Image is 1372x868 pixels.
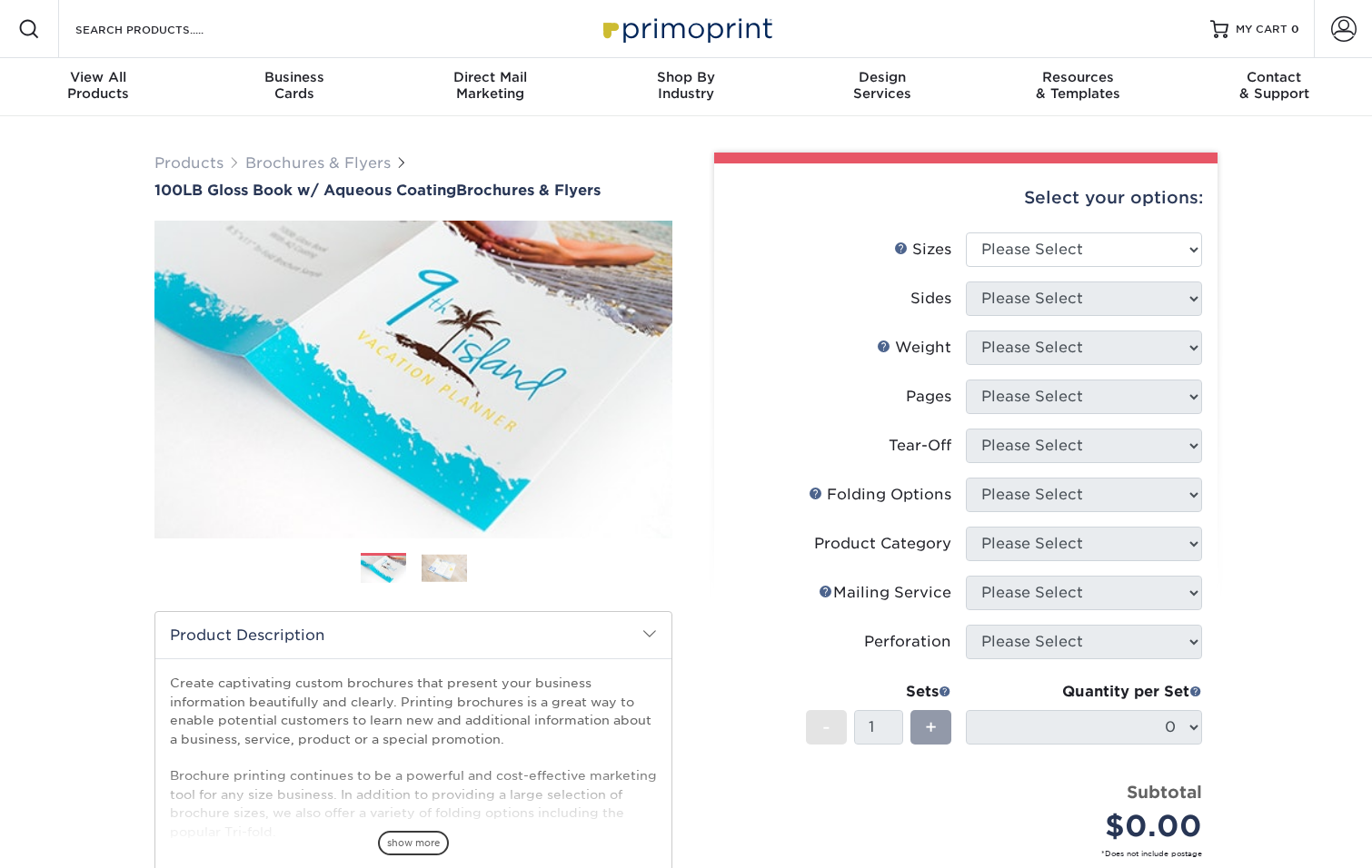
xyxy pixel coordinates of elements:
div: Perforation [864,631,951,653]
span: - [822,714,830,741]
a: Brochures & Flyers [245,154,391,172]
img: Brochures & Flyers 02 [422,554,467,582]
a: Direct MailMarketing [392,58,588,116]
input: SEARCH PRODUCTS..... [74,18,251,40]
img: Primoprint [595,9,777,48]
div: Services [784,69,980,102]
div: & Templates [980,69,1177,102]
img: Brochures & Flyers 01 [361,554,406,586]
a: Products [154,154,224,172]
div: & Support [1176,69,1372,102]
a: 100LB Gloss Book w/ Aqueous CoatingBrochures & Flyers [154,182,672,199]
div: $0.00 [979,804,1202,848]
a: Shop ByIndustry [588,58,784,116]
div: Marketing [392,69,588,102]
p: Create captivating custom brochures that present your business information beautifully and clearl... [170,674,657,841]
div: Mailing Service [819,582,951,604]
a: Contact& Support [1176,58,1372,116]
span: Contact [1176,69,1372,85]
span: Design [784,69,980,85]
a: DesignServices [784,58,980,116]
img: 100LB Gloss Book<br/>w/ Aqueous Coating 01 [154,201,672,558]
div: Pages [906,386,951,408]
span: 100LB Gloss Book w/ Aqueous Coating [154,182,456,199]
span: show more [378,831,449,855]
div: Tear-Off [889,435,951,457]
span: 0 [1291,23,1299,35]
div: Cards [196,69,393,102]
div: Quantity per Set [966,681,1202,703]
div: Product Category [814,533,951,555]
span: + [925,714,937,741]
span: Direct Mail [392,69,588,85]
div: Industry [588,69,784,102]
div: Folding Options [809,484,951,506]
small: *Does not include postage [743,848,1202,859]
div: Select your options: [729,163,1203,232]
span: Resources [980,69,1177,85]
strong: Subtotal [1127,782,1202,802]
h1: Brochures & Flyers [154,182,672,199]
div: Sides [910,288,951,310]
div: Weight [877,337,951,359]
a: Resources& Templates [980,58,1177,116]
div: Sets [806,681,951,703]
div: Sizes [894,239,951,261]
h2: Product Description [155,612,671,658]
a: BusinessCards [196,58,393,116]
span: MY CART [1236,22,1287,37]
span: Shop By [588,69,784,85]
span: Business [196,69,393,85]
